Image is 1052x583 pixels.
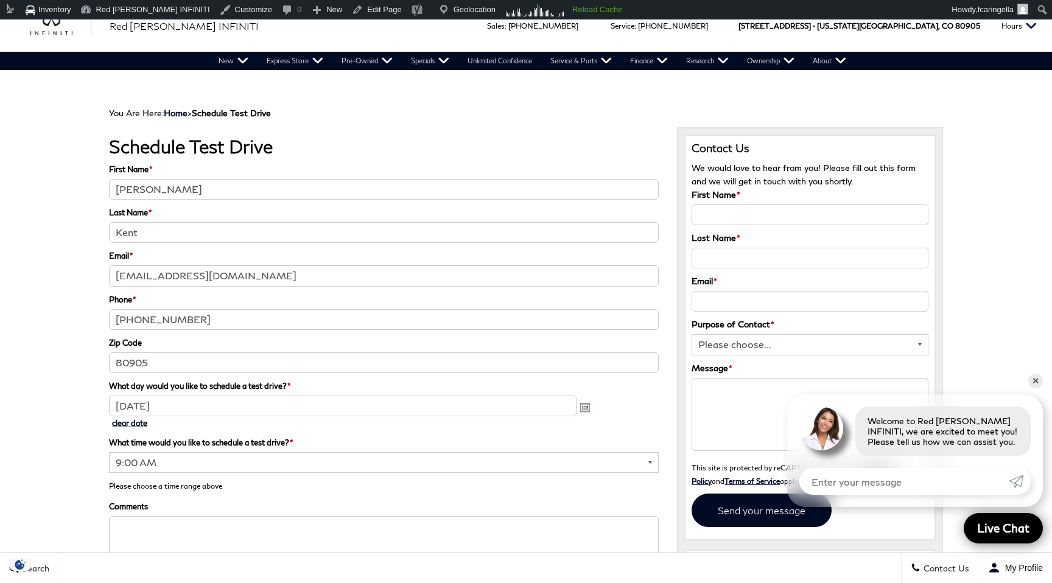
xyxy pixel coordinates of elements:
[634,21,636,30] span: :
[164,108,188,118] a: Home
[724,477,780,485] a: Terms of Service
[109,500,148,513] label: Comments
[692,188,740,201] label: First Name
[402,52,458,70] a: Specials
[109,436,293,449] label: What time would you like to schedule a test drive?
[692,463,896,485] a: Privacy Policy
[109,206,152,219] label: Last Name
[621,52,677,70] a: Finance
[487,21,505,30] span: Sales
[692,494,832,527] input: Send your message
[1000,563,1043,573] span: My Profile
[692,463,896,485] small: This site is protected by reCAPTCHA and the Google and apply.
[112,418,147,428] a: clear date
[30,16,91,36] img: INFINITI
[964,513,1043,543] a: Live Chat
[109,136,659,156] h1: Schedule Test Drive
[30,16,91,36] a: infiniti
[978,5,1014,14] span: fcaringella
[799,407,843,450] img: Agent profile photo
[638,21,708,30] a: [PHONE_NUMBER]
[692,142,928,155] h3: Contact Us
[6,558,34,571] img: Opt-Out Icon
[572,5,622,14] strong: Reload Cache
[677,52,738,70] a: Research
[6,558,34,571] section: Click to Open Cookie Consent Modal
[1009,468,1031,495] a: Submit
[109,108,271,118] span: You Are Here:
[692,231,740,245] label: Last Name
[109,480,222,493] div: Please choose a time range above
[611,21,634,30] span: Service
[109,379,290,393] label: What day would you like to schedule a test drive?
[209,52,258,70] a: New
[979,553,1052,583] button: Open user profile menu
[920,563,969,573] span: Contact Us
[332,52,402,70] a: Pre-Owned
[110,19,259,33] a: Red [PERSON_NAME] INFINITI
[458,52,541,70] a: Unlimited Confidence
[799,468,1009,495] input: Enter your message
[109,108,943,118] div: Breadcrumbs
[109,162,152,176] label: First Name
[692,361,732,375] label: Message
[738,21,980,30] a: [STREET_ADDRESS] • [US_STATE][GEOGRAPHIC_DATA], CO 80905
[209,52,855,70] nav: Main Navigation
[971,520,1036,536] span: Live Chat
[692,274,717,288] label: Email
[508,21,578,30] a: [PHONE_NUMBER]
[109,293,136,306] label: Phone
[692,162,916,186] span: We would love to hear from you! Please fill out this form and we will get in touch with you shortly.
[855,407,1031,456] div: Welcome to Red [PERSON_NAME] INFINITI, we are excited to meet you! Please tell us how we can assi...
[804,52,855,70] a: About
[692,318,774,331] label: Purpose of Contact
[19,563,49,573] span: Search
[164,108,271,118] span: >
[505,21,507,30] span: :
[258,52,332,70] a: Express Store
[541,52,621,70] a: Service & Parts
[580,403,590,413] img: ...
[738,52,804,70] a: Ownership
[192,108,271,118] strong: Schedule Test Drive
[109,336,142,349] label: Zip Code
[502,2,568,19] img: Visitors over 48 hours. Click for more Clicky Site Stats.
[109,249,133,262] label: Email
[110,20,259,32] span: Red [PERSON_NAME] INFINITI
